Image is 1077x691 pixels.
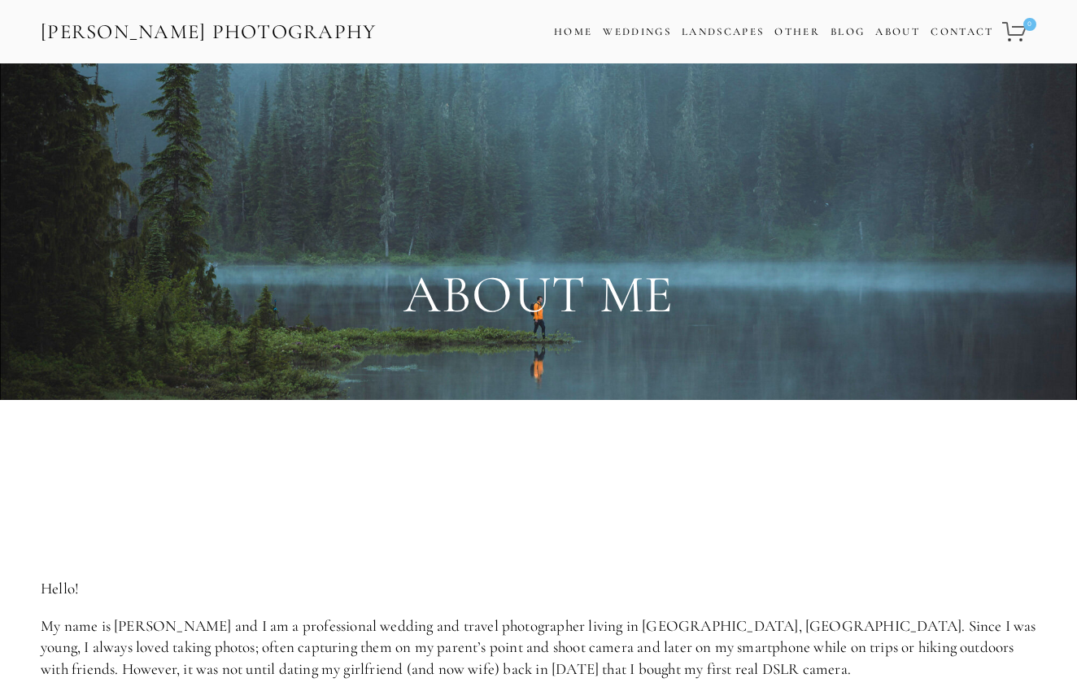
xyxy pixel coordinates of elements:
p: Hello! [41,578,1036,600]
a: Blog [831,20,865,44]
a: Home [554,20,592,44]
p: My name is [PERSON_NAME] and I am a professional wedding and travel photographer living in [GEOGR... [41,615,1036,680]
a: Contact [931,20,993,44]
a: Landscapes [682,25,764,38]
span: 0 [1023,18,1036,31]
a: [PERSON_NAME] Photography [39,14,378,50]
a: 0 items in cart [1000,12,1038,51]
a: Other [774,25,820,38]
a: About [875,20,920,44]
h1: About Me [41,266,1036,324]
a: Weddings [603,25,671,38]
